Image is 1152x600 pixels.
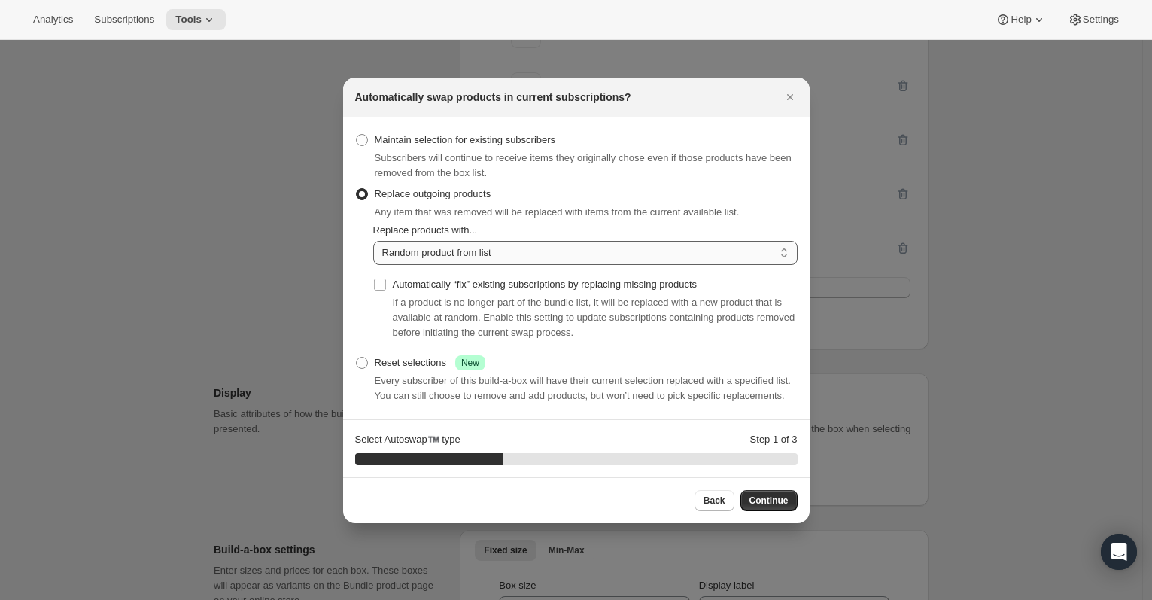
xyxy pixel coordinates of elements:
span: Settings [1083,14,1119,26]
span: If a product is no longer part of the bundle list, it will be replaced with a new product that is... [393,297,795,338]
span: Subscriptions [94,14,154,26]
button: Close [780,87,801,108]
span: Automatically “fix” existing subscriptions by replacing missing products [393,279,698,290]
span: Continue [749,495,789,507]
span: Maintain selection for existing subscribers [375,134,556,145]
h2: Automatically swap products in current subscriptions? [355,90,631,105]
button: Continue [740,490,798,511]
p: Step 1 of 3 [750,432,798,447]
span: Tools [175,14,202,26]
button: Help [986,9,1055,30]
div: Reset selections [375,355,485,370]
button: Tools [166,9,226,30]
button: Subscriptions [85,9,163,30]
span: Analytics [33,14,73,26]
button: Settings [1059,9,1128,30]
button: Back [695,490,734,511]
span: Replace products with... [373,224,478,236]
button: Analytics [24,9,82,30]
div: Open Intercom Messenger [1101,534,1137,570]
span: Subscribers will continue to receive items they originally chose even if those products have been... [375,152,792,178]
p: Select Autoswap™️ type [355,432,460,447]
span: Every subscriber of this build-a-box will have their current selection replaced with a specified ... [375,375,791,401]
span: Help [1011,14,1031,26]
span: Any item that was removed will be replaced with items from the current available list. [375,206,740,218]
span: Replace outgoing products [375,188,491,199]
span: Back [704,495,725,507]
span: New [461,357,479,369]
